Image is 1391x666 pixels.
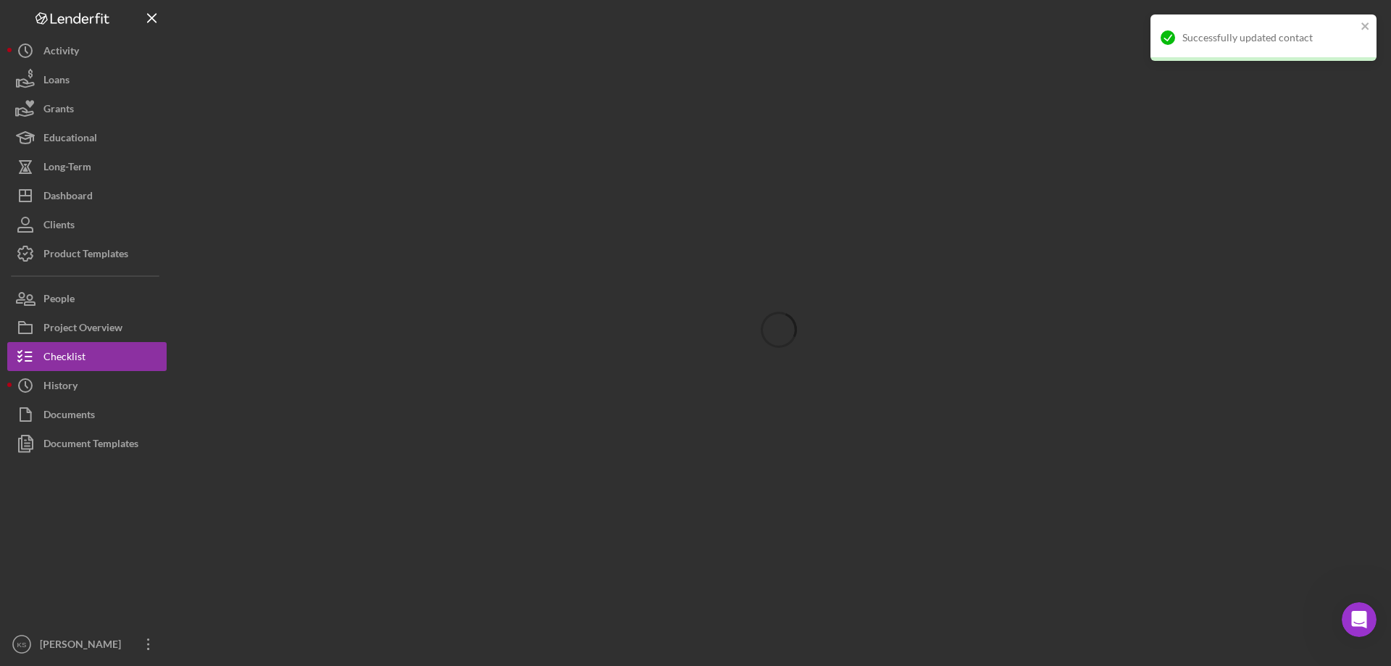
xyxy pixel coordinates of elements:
button: Loans [7,65,167,94]
button: Long-Term [7,152,167,181]
button: People [7,284,167,313]
button: Activity [7,36,167,65]
button: Product Templates [7,239,167,268]
iframe: Intercom live chat [1342,602,1377,637]
div: Document Templates [43,429,138,462]
div: Successfully updated contact [1182,32,1356,43]
button: Educational [7,123,167,152]
button: Clients [7,210,167,239]
div: People [43,284,75,317]
div: Educational [43,123,97,156]
button: History [7,371,167,400]
button: KS[PERSON_NAME] [7,630,167,659]
div: Long-Term [43,152,91,185]
div: Clients [43,210,75,243]
div: [PERSON_NAME] [36,630,130,662]
div: Activity [43,36,79,69]
div: Product Templates [43,239,128,272]
div: Loans [43,65,70,98]
div: Documents [43,400,95,433]
div: History [43,371,78,404]
div: Dashboard [43,181,93,214]
button: Project Overview [7,313,167,342]
button: Documents [7,400,167,429]
button: Checklist [7,342,167,371]
div: Grants [43,94,74,127]
button: close [1361,20,1371,34]
button: Dashboard [7,181,167,210]
button: Document Templates [7,429,167,458]
div: Project Overview [43,313,122,346]
div: Checklist [43,342,85,375]
text: KS [17,641,27,649]
button: Grants [7,94,167,123]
